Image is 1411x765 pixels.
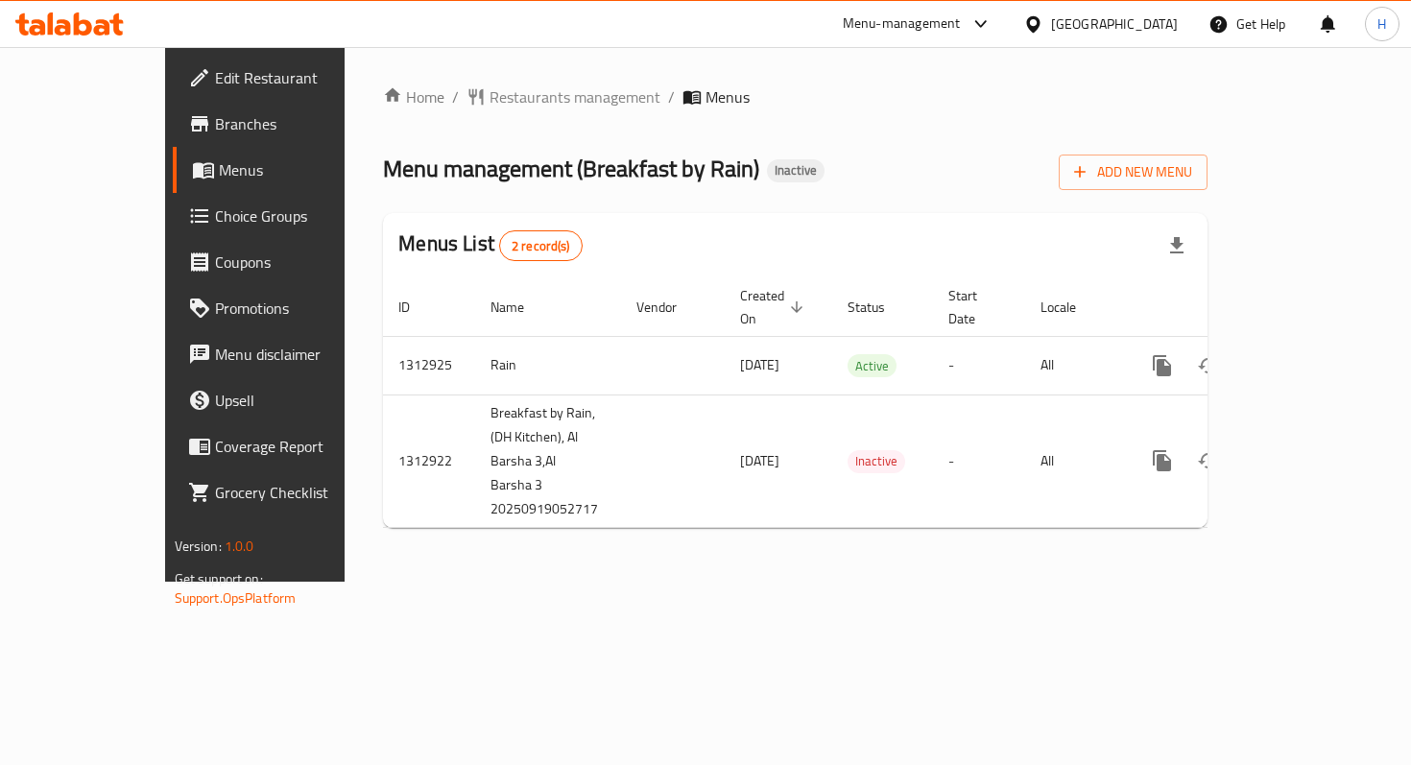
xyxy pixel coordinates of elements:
span: Status [848,296,910,319]
span: 2 record(s) [500,237,582,255]
nav: breadcrumb [383,85,1208,108]
div: [GEOGRAPHIC_DATA] [1051,13,1178,35]
button: Add New Menu [1059,155,1208,190]
li: / [668,85,675,108]
td: - [933,336,1025,394]
td: Rain [475,336,621,394]
span: Coverage Report [215,435,385,458]
span: Locale [1040,296,1101,319]
span: Inactive [848,450,905,472]
a: Branches [173,101,400,147]
a: Edit Restaurant [173,55,400,101]
a: Restaurants management [466,85,660,108]
div: Inactive [848,450,905,473]
span: ID [398,296,435,319]
a: Coupons [173,239,400,285]
a: Promotions [173,285,400,331]
a: Grocery Checklist [173,469,400,515]
span: Menu disclaimer [215,343,385,366]
span: Menus [705,85,750,108]
span: Vendor [636,296,702,319]
button: more [1139,438,1185,484]
td: Breakfast by Rain, (DH Kitchen), Al Barsha 3,Al Barsha 3 20250919052717 [475,394,621,527]
span: Menu management ( Breakfast by Rain ) [383,147,759,190]
th: Actions [1124,278,1339,337]
span: Menus [219,158,385,181]
td: - [933,394,1025,527]
td: All [1025,336,1124,394]
span: Version: [175,534,222,559]
h2: Menus List [398,229,582,261]
table: enhanced table [383,278,1339,528]
span: [DATE] [740,352,779,377]
a: Upsell [173,377,400,423]
span: Choice Groups [215,204,385,227]
a: Coverage Report [173,423,400,469]
div: Menu-management [843,12,961,36]
a: Choice Groups [173,193,400,239]
span: Edit Restaurant [215,66,385,89]
a: Menu disclaimer [173,331,400,377]
span: Grocery Checklist [215,481,385,504]
span: H [1377,13,1386,35]
div: Total records count [499,230,583,261]
div: Inactive [767,159,825,182]
li: / [452,85,459,108]
span: Get support on: [175,566,263,591]
td: All [1025,394,1124,527]
span: Start Date [948,284,1002,330]
td: 1312925 [383,336,475,394]
span: Restaurants management [490,85,660,108]
a: Home [383,85,444,108]
span: Name [490,296,549,319]
button: Change Status [1185,343,1232,389]
span: [DATE] [740,448,779,473]
a: Support.OpsPlatform [175,586,297,610]
div: Export file [1154,223,1200,269]
span: Inactive [767,162,825,179]
span: Upsell [215,389,385,412]
div: Active [848,354,897,377]
span: Branches [215,112,385,135]
span: 1.0.0 [225,534,254,559]
button: Change Status [1185,438,1232,484]
a: Menus [173,147,400,193]
span: Coupons [215,251,385,274]
td: 1312922 [383,394,475,527]
span: Promotions [215,297,385,320]
span: Add New Menu [1074,160,1192,184]
span: Active [848,355,897,377]
button: more [1139,343,1185,389]
span: Created On [740,284,809,330]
